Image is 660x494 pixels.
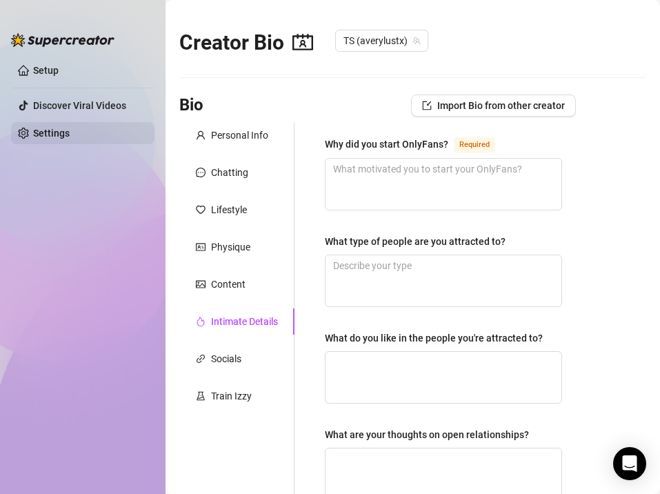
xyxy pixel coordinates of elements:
a: Discover Viral Videos [33,100,126,111]
div: What do you like in the people you're attracted to? [325,330,543,346]
textarea: What do you like in the people you're attracted to? [326,352,561,403]
textarea: What type of people are you attracted to? [326,255,561,306]
img: logo-BBDzfeDw.svg [11,33,114,47]
div: Socials [211,351,241,366]
span: idcard [196,242,206,252]
span: experiment [196,391,206,401]
span: team [412,37,421,45]
div: Why did you start OnlyFans? [325,137,448,152]
a: Setup [33,65,59,76]
label: Why did you start OnlyFans? [325,136,510,152]
span: fire [196,317,206,326]
div: Chatting [211,165,248,180]
label: What type of people are you attracted to? [325,234,515,249]
div: What type of people are you attracted to? [325,234,506,249]
label: What do you like in the people you're attracted to? [325,330,552,346]
div: Content [211,277,246,292]
div: Open Intercom Messenger [613,447,646,480]
div: Intimate Details [211,314,278,329]
textarea: Why did you start OnlyFans? [326,159,561,210]
span: heart [196,205,206,215]
span: user [196,130,206,140]
span: import [422,101,432,110]
h3: Bio [179,95,203,117]
span: link [196,354,206,364]
span: message [196,168,206,177]
span: Import Bio from other creator [437,100,565,111]
span: Required [454,137,495,152]
a: Settings [33,128,70,139]
div: Physique [211,239,250,255]
span: contacts [292,32,313,52]
div: Lifestyle [211,202,247,217]
span: TS (averylustx) [343,30,420,51]
div: Personal Info [211,128,268,143]
label: What are your thoughts on open relationships? [325,427,539,442]
div: Train Izzy [211,388,252,404]
button: Import Bio from other creator [411,95,576,117]
h2: Creator Bio [179,30,313,56]
span: picture [196,279,206,289]
div: What are your thoughts on open relationships? [325,427,529,442]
